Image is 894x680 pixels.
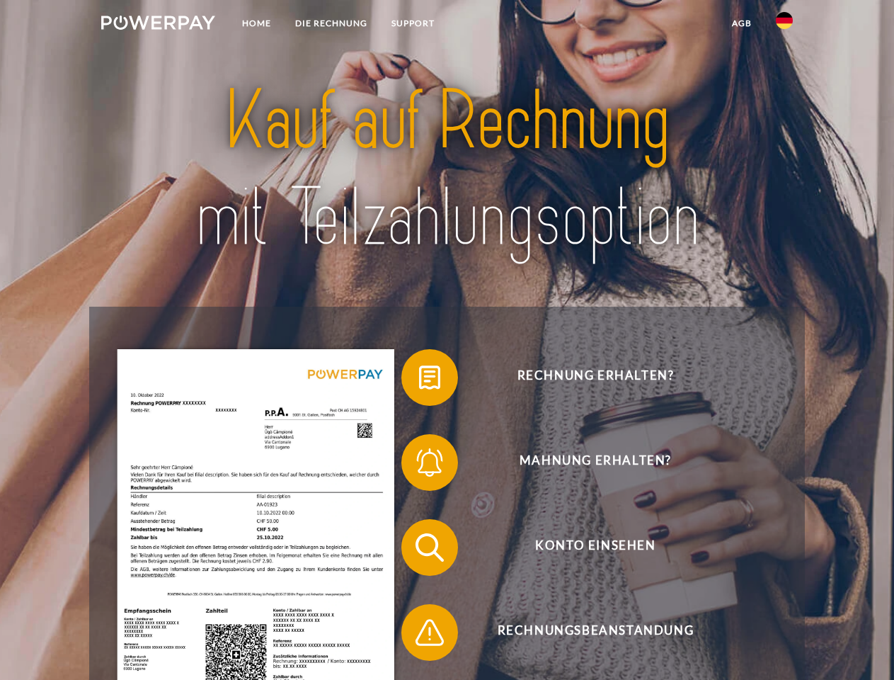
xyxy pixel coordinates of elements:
span: Mahnung erhalten? [422,434,769,491]
a: Home [230,11,283,36]
button: Mahnung erhalten? [401,434,769,491]
a: SUPPORT [379,11,447,36]
a: agb [720,11,764,36]
img: qb_bell.svg [412,445,447,480]
img: qb_bill.svg [412,360,447,395]
img: de [776,12,793,29]
span: Rechnung erhalten? [422,349,769,406]
img: logo-powerpay-white.svg [101,16,215,30]
button: Rechnungsbeanstandung [401,604,769,661]
img: title-powerpay_de.svg [135,68,759,271]
img: qb_search.svg [412,530,447,565]
button: Konto einsehen [401,519,769,576]
a: DIE RECHNUNG [283,11,379,36]
img: qb_warning.svg [412,615,447,650]
span: Rechnungsbeanstandung [422,604,769,661]
button: Rechnung erhalten? [401,349,769,406]
span: Konto einsehen [422,519,769,576]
